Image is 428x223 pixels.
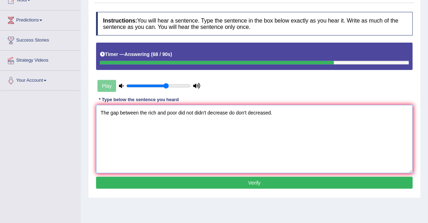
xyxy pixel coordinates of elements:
a: Predictions [0,11,81,28]
a: Strategy Videos [0,51,81,68]
b: Answering [125,51,150,57]
button: Verify [96,177,413,189]
h4: You will hear a sentence. Type the sentence in the box below exactly as you hear it. Write as muc... [96,12,413,36]
b: ) [171,51,172,57]
b: 68 / 90s [153,51,171,57]
div: * Type below the sentence you heard [96,97,182,103]
b: Instructions: [103,18,137,24]
h5: Timer — [100,52,172,57]
b: ( [151,51,153,57]
a: Your Account [0,71,81,88]
a: Success Stories [0,31,81,48]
